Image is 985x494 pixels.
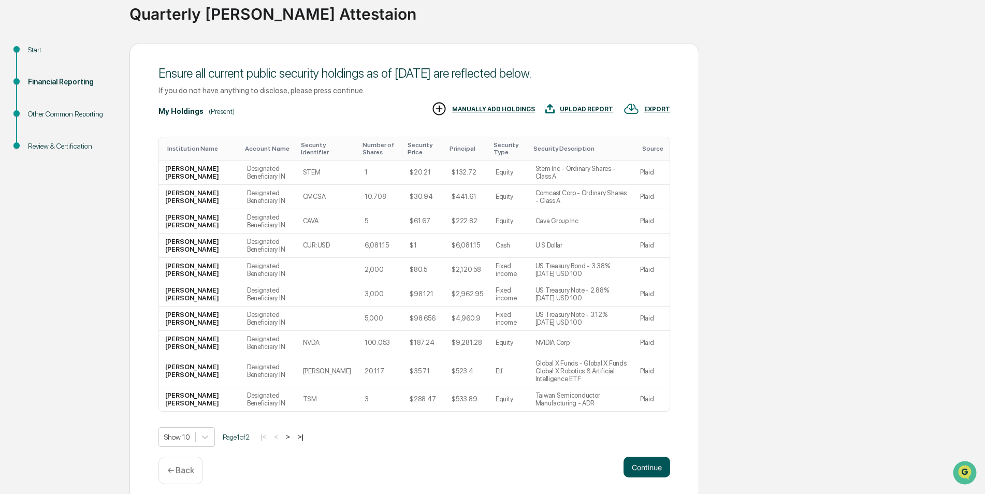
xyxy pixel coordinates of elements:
[403,234,445,258] td: $1
[489,258,529,282] td: Fixed income
[35,90,131,98] div: We're available if you need us!
[644,106,670,113] div: EXPORT
[358,331,403,355] td: 100.053
[257,432,269,441] button: |<
[445,185,489,209] td: $441.61
[489,209,529,234] td: Equity
[28,45,113,55] div: Start
[176,82,189,95] button: Start new chat
[75,132,83,140] div: 🗄️
[297,161,358,185] td: STEM
[158,66,670,81] div: Ensure all current public security holdings as of [DATE] are reflected below.
[634,258,670,282] td: Plaid
[403,307,445,331] td: $98.656
[634,282,670,307] td: Plaid
[358,387,403,411] td: 3
[10,79,29,98] img: 1746055101610-c473b297-6a78-478c-a979-82029cc54cd1
[241,185,297,209] td: Designated Beneficiary IN
[241,331,297,355] td: Designated Beneficiary IN
[529,282,634,307] td: US Treasury Note - 2.88% [DATE] USD 100
[358,209,403,234] td: 5
[529,234,634,258] td: U S Dollar
[489,282,529,307] td: Fixed income
[241,161,297,185] td: Designated Beneficiary IN
[403,209,445,234] td: $61.67
[445,331,489,355] td: $9,281.28
[241,307,297,331] td: Designated Beneficiary IN
[445,258,489,282] td: $2,120.58
[358,234,403,258] td: 6,081.15
[358,282,403,307] td: 3,000
[10,132,19,140] div: 🖐️
[6,146,69,165] a: 🔎Data Lookup
[489,307,529,331] td: Fixed income
[28,109,113,120] div: Other Common Reporting
[271,432,281,441] button: <
[85,130,128,141] span: Attestations
[159,282,241,307] td: [PERSON_NAME] [PERSON_NAME]
[159,331,241,355] td: [PERSON_NAME] [PERSON_NAME]
[358,258,403,282] td: 2,000
[283,432,293,441] button: >
[403,185,445,209] td: $30.94
[28,141,113,152] div: Review & Certification
[489,161,529,185] td: Equity
[159,387,241,411] td: [PERSON_NAME] [PERSON_NAME]
[489,331,529,355] td: Equity
[159,355,241,387] td: [PERSON_NAME] [PERSON_NAME]
[223,433,250,441] span: Page 1 of 2
[159,234,241,258] td: [PERSON_NAME] [PERSON_NAME]
[297,331,358,355] td: NVDA
[297,355,358,387] td: [PERSON_NAME]
[10,22,189,38] p: How can we help?
[445,282,489,307] td: $2,962.95
[445,387,489,411] td: $533.89
[403,355,445,387] td: $35.71
[159,209,241,234] td: [PERSON_NAME] [PERSON_NAME]
[241,282,297,307] td: Designated Beneficiary IN
[545,101,555,117] img: UPLOAD REPORT
[363,141,399,156] div: Toggle SortBy
[159,185,241,209] td: [PERSON_NAME] [PERSON_NAME]
[634,185,670,209] td: Plaid
[403,331,445,355] td: $187.24
[358,185,403,209] td: 10.708
[431,101,447,117] img: MANUALLY ADD HOLDINGS
[445,161,489,185] td: $132.72
[6,126,71,145] a: 🖐️Preclearance
[529,355,634,387] td: Global X Funds - Global X Funds Global X Robotics & Artificial Intelligence ETF
[642,145,665,152] div: Toggle SortBy
[35,79,170,90] div: Start new chat
[529,331,634,355] td: NVIDIA Corp
[297,209,358,234] td: CAVA
[159,258,241,282] td: [PERSON_NAME] [PERSON_NAME]
[445,307,489,331] td: $4,960.9
[403,258,445,282] td: $80.5
[452,106,535,113] div: MANUALLY ADD HOLDINGS
[529,387,634,411] td: Taiwan Semiconductor Manufacturing - ADR
[403,387,445,411] td: $288.47
[71,126,133,145] a: 🗄️Attestations
[403,282,445,307] td: $98.121
[297,234,358,258] td: CUR:USD
[301,141,354,156] div: Toggle SortBy
[634,161,670,185] td: Plaid
[952,460,980,488] iframe: Open customer support
[533,145,630,152] div: Toggle SortBy
[494,141,525,156] div: Toggle SortBy
[529,258,634,282] td: US Treasury Bond - 3.38% [DATE] USD 100
[445,209,489,234] td: $222.82
[167,466,194,475] p: ← Back
[634,307,670,331] td: Plaid
[529,209,634,234] td: Cava Group Inc
[445,234,489,258] td: $6,081.15
[489,355,529,387] td: Etf
[158,86,670,95] div: If you do not have anything to disclose, please press continue.
[21,130,67,141] span: Preclearance
[624,101,639,117] img: EXPORT
[167,145,237,152] div: Toggle SortBy
[358,161,403,185] td: 1
[489,234,529,258] td: Cash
